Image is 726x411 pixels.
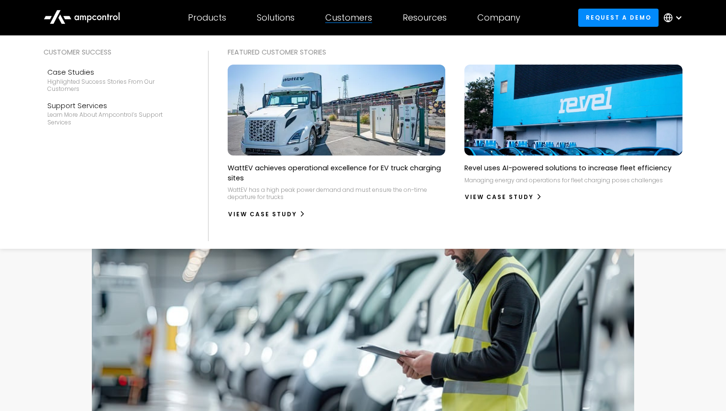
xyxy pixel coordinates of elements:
p: Revel uses AI-powered solutions to increase fleet efficiency [464,163,671,173]
div: Resources [403,12,447,23]
div: Customers [325,12,372,23]
a: View Case Study [464,189,542,205]
div: Products [188,12,226,23]
a: View Case Study [228,207,306,222]
a: Support ServicesLearn more about Ampcontrol’s support services [44,97,189,130]
p: WattEV achieves operational excellence for EV truck charging sites [228,163,445,182]
div: Company [477,12,520,23]
div: Support Services [47,100,185,111]
div: Case Studies [47,67,185,78]
p: Managing energy and operations for fleet charging poses challenges [464,177,663,184]
div: Featured Customer Stories [228,47,682,57]
a: Request a demo [578,9,659,26]
div: View Case Study [228,210,297,219]
a: Case StudiesHighlighted success stories From Our Customers [44,63,189,97]
div: Highlighted success stories From Our Customers [47,78,185,93]
div: Customer success [44,47,189,57]
div: Solutions [257,12,295,23]
div: Learn more about Ampcontrol’s support services [47,111,185,126]
div: View Case Study [465,193,534,201]
p: WattEV has a high peak power demand and must ensure the on-time departure for trucks [228,186,445,201]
